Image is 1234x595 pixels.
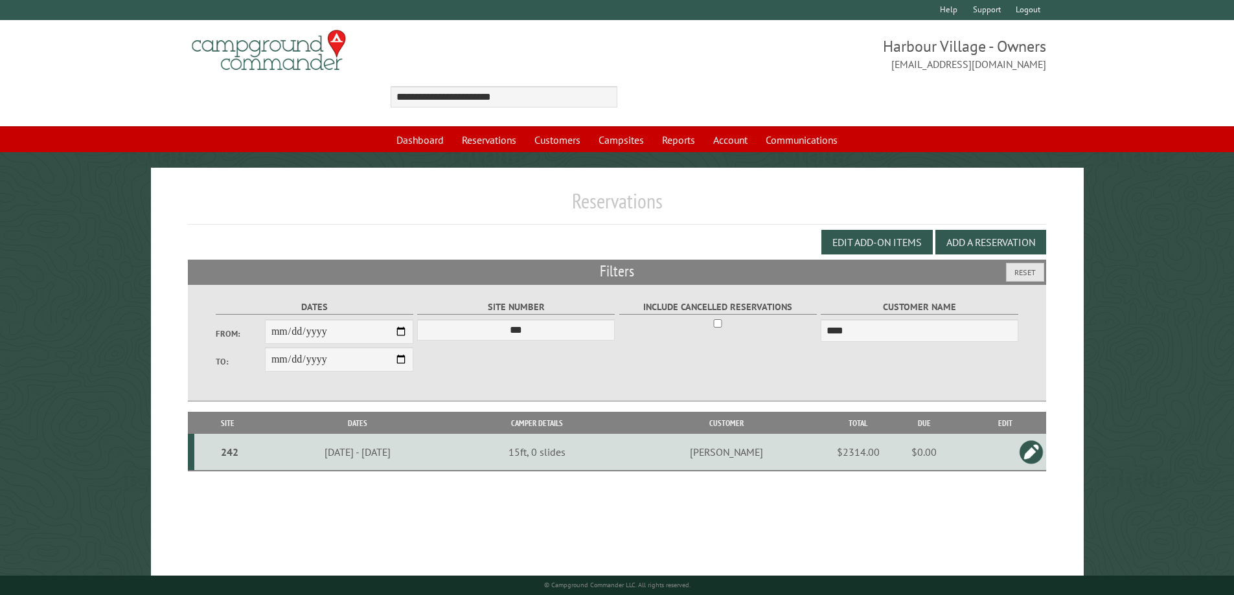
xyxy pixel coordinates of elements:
th: Customer [621,412,832,434]
td: $0.00 [884,434,965,471]
label: Customer Name [821,300,1018,315]
a: Campsites [591,128,652,152]
a: Communications [758,128,845,152]
h2: Filters [188,260,1047,284]
th: Site [194,412,262,434]
label: To: [216,355,265,368]
td: [PERSON_NAME] [621,434,832,471]
a: Account [705,128,755,152]
label: Include Cancelled Reservations [619,300,817,315]
div: 242 [200,445,260,458]
label: From: [216,328,265,340]
h1: Reservations [188,188,1047,224]
th: Camper Details [453,412,621,434]
th: Edit [965,412,1047,434]
span: Harbour Village - Owners [EMAIL_ADDRESS][DOMAIN_NAME] [617,36,1047,72]
button: Add a Reservation [935,230,1046,254]
button: Edit Add-on Items [821,230,933,254]
th: Due [884,412,965,434]
button: Reset [1006,263,1044,282]
label: Site Number [417,300,615,315]
td: 15ft, 0 slides [453,434,621,471]
th: Total [832,412,884,434]
a: Customers [527,128,588,152]
img: Campground Commander [188,25,350,76]
a: Reports [654,128,703,152]
td: $2314.00 [832,434,884,471]
a: Reservations [454,128,524,152]
th: Dates [262,412,453,434]
div: [DATE] - [DATE] [264,445,451,458]
label: Dates [216,300,413,315]
small: © Campground Commander LLC. All rights reserved. [544,581,691,589]
a: Dashboard [389,128,451,152]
